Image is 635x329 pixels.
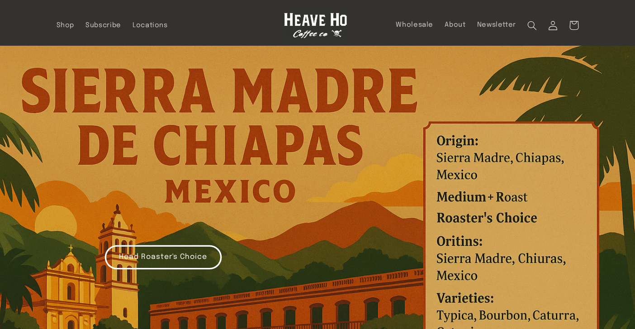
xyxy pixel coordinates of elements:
a: Shop [51,15,80,35]
a: Newsletter [471,15,522,35]
span: About [445,21,465,29]
a: Subscribe [80,15,127,35]
span: Shop [57,21,75,30]
span: Subscribe [85,21,121,30]
a: Locations [127,15,173,35]
a: Wholesale [390,15,439,35]
img: Heave Ho Coffee Co [284,13,347,38]
span: Locations [133,21,168,30]
a: About [439,15,471,35]
span: Wholesale [396,21,433,29]
summary: Search [522,15,543,36]
span: Newsletter [477,21,516,29]
a: Head Roaster's Choice [105,245,222,269]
